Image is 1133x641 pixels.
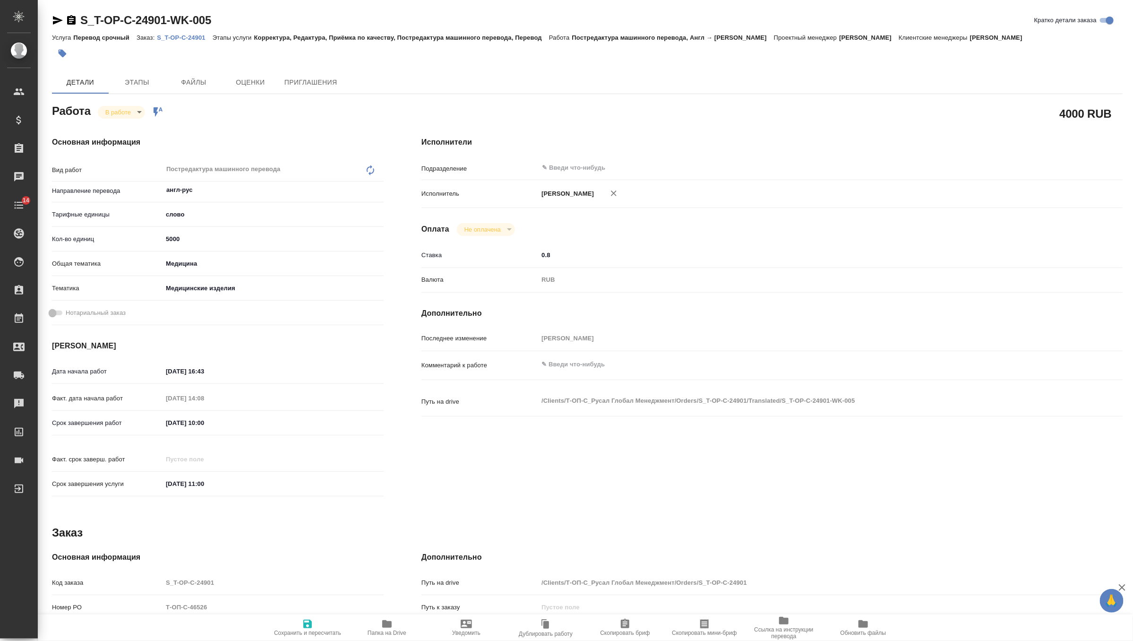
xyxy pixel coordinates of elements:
[824,615,903,641] button: Обновить файлы
[157,33,212,41] a: S_T-OP-C-24901
[137,34,157,41] p: Заказ:
[163,477,245,491] input: ✎ Введи что-нибудь
[421,361,538,370] p: Комментарий к работе
[421,164,538,173] p: Подразделение
[52,259,163,269] p: Общая тематика
[103,108,134,116] button: В работе
[163,391,245,405] input: Пустое поле
[538,189,594,199] p: [PERSON_NAME]
[421,137,1123,148] h4: Исполнители
[549,34,572,41] p: Работа
[538,393,1064,409] textarea: /Clients/Т-ОП-С_Русал Глобал Менеджмент/Orders/S_T-OP-C-24901/Translated/S_T-OP-C-24901-WK-005
[52,603,163,612] p: Номер РО
[970,34,1030,41] p: [PERSON_NAME]
[268,615,347,641] button: Сохранить и пересчитать
[52,578,163,588] p: Код заказа
[841,630,886,636] span: Обновить файлы
[421,603,538,612] p: Путь к заказу
[163,232,384,246] input: ✎ Введи что-нибудь
[52,186,163,196] p: Направление перевода
[73,34,137,41] p: Перевод срочный
[519,631,573,637] span: Дублировать работу
[52,552,384,563] h4: Основная информация
[541,162,1030,173] input: ✎ Введи что-нибудь
[462,225,504,234] button: Не оплачена
[52,210,163,219] p: Тарифные единицы
[421,397,538,407] p: Путь на drive
[538,272,1064,288] div: RUB
[2,193,35,217] a: 14
[421,251,538,260] p: Ставка
[163,256,384,272] div: Медицина
[52,340,384,352] h4: [PERSON_NAME]
[52,284,163,293] p: Тематика
[163,364,245,378] input: ✎ Введи что-нибудь
[538,248,1064,262] input: ✎ Введи что-нибудь
[774,34,839,41] p: Проектный менеджер
[52,234,163,244] p: Кол-во единиц
[163,280,384,296] div: Медицинские изделия
[506,615,585,641] button: Дублировать работу
[1060,105,1112,121] h2: 4000 RUB
[52,43,73,64] button: Добавить тэг
[368,630,406,636] span: Папка на Drive
[421,578,538,588] p: Путь на drive
[228,77,273,88] span: Оценки
[378,189,380,191] button: Open
[572,34,774,41] p: Постредактура машинного перевода, Англ → [PERSON_NAME]
[52,394,163,403] p: Факт. дата начала работ
[213,34,254,41] p: Этапы услуги
[157,34,212,41] p: S_T-OP-C-24901
[52,525,83,540] h2: Заказ
[52,15,63,26] button: Скопировать ссылку для ЯМессенджера
[452,630,481,636] span: Уведомить
[665,615,744,641] button: Скопировать мини-бриф
[1100,589,1124,613] button: 🙏
[421,224,449,235] h4: Оплата
[585,615,665,641] button: Скопировать бриф
[839,34,899,41] p: [PERSON_NAME]
[254,34,549,41] p: Корректура, Редактура, Приёмка по качеству, Постредактура машинного перевода, Перевод
[421,275,538,285] p: Валюта
[347,615,427,641] button: Папка на Drive
[457,223,515,236] div: В работе
[1034,16,1097,25] span: Кратко детали заказа
[52,418,163,428] p: Срок завершения работ
[163,452,245,466] input: Пустое поле
[66,308,126,318] span: Нотариальный заказ
[58,77,103,88] span: Детали
[427,615,506,641] button: Уведомить
[52,479,163,489] p: Срок завершения услуги
[114,77,160,88] span: Этапы
[274,630,341,636] span: Сохранить и пересчитать
[538,576,1064,589] input: Пустое поле
[421,189,538,199] p: Исполнитель
[744,615,824,641] button: Ссылка на инструкции перевода
[17,196,35,205] span: 14
[1059,167,1061,169] button: Open
[1104,591,1120,611] span: 🙏
[66,15,77,26] button: Скопировать ссылку
[98,106,145,119] div: В работе
[603,183,624,204] button: Удалить исполнителя
[284,77,337,88] span: Приглашения
[52,34,73,41] p: Услуга
[52,367,163,376] p: Дата начала работ
[52,455,163,464] p: Факт. срок заверш. работ
[80,14,211,26] a: S_T-OP-C-24901-WK-005
[52,102,91,119] h2: Работа
[421,334,538,343] p: Последнее изменение
[421,308,1123,319] h4: Дополнительно
[52,137,384,148] h4: Основная информация
[163,207,384,223] div: слово
[163,416,245,430] input: ✎ Введи что-нибудь
[672,630,737,636] span: Скопировать мини-бриф
[538,331,1064,345] input: Пустое поле
[163,576,384,589] input: Пустое поле
[538,600,1064,614] input: Пустое поле
[171,77,216,88] span: Файлы
[421,552,1123,563] h4: Дополнительно
[899,34,970,41] p: Клиентские менеджеры
[600,630,650,636] span: Скопировать бриф
[163,600,384,614] input: Пустое поле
